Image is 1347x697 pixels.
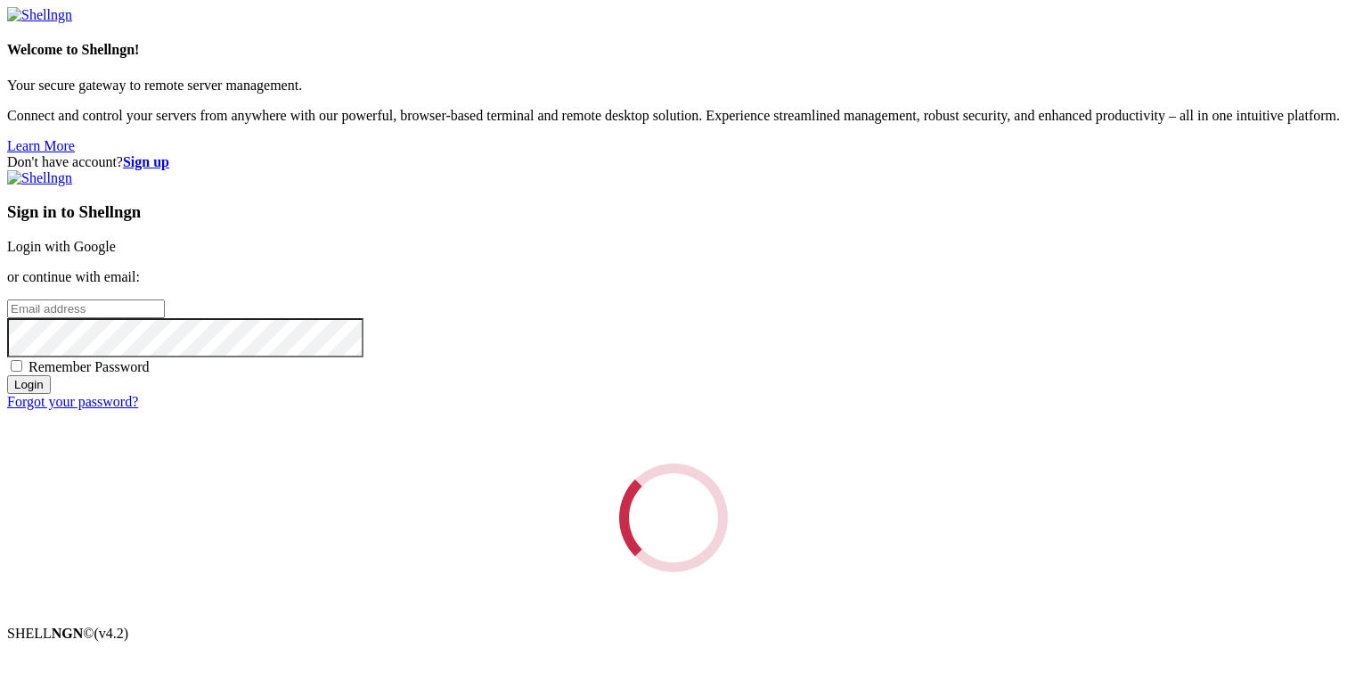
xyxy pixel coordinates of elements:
[52,626,84,641] b: NGN
[7,170,72,186] img: Shellngn
[7,154,1340,170] div: Don't have account?
[123,154,169,169] a: Sign up
[7,269,1340,285] p: or continue with email:
[7,138,75,153] a: Learn More
[7,239,116,254] a: Login with Google
[7,626,128,641] span: SHELL ©
[11,360,22,372] input: Remember Password
[7,7,72,23] img: Shellngn
[7,394,138,409] a: Forgot your password?
[7,78,1340,94] p: Your secure gateway to remote server management.
[7,42,1340,58] h4: Welcome to Shellngn!
[598,442,749,594] div: Loading...
[94,626,129,641] span: 4.2.0
[7,375,51,394] input: Login
[7,202,1340,222] h3: Sign in to Shellngn
[7,299,165,318] input: Email address
[29,359,150,374] span: Remember Password
[7,108,1340,124] p: Connect and control your servers from anywhere with our powerful, browser-based terminal and remo...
